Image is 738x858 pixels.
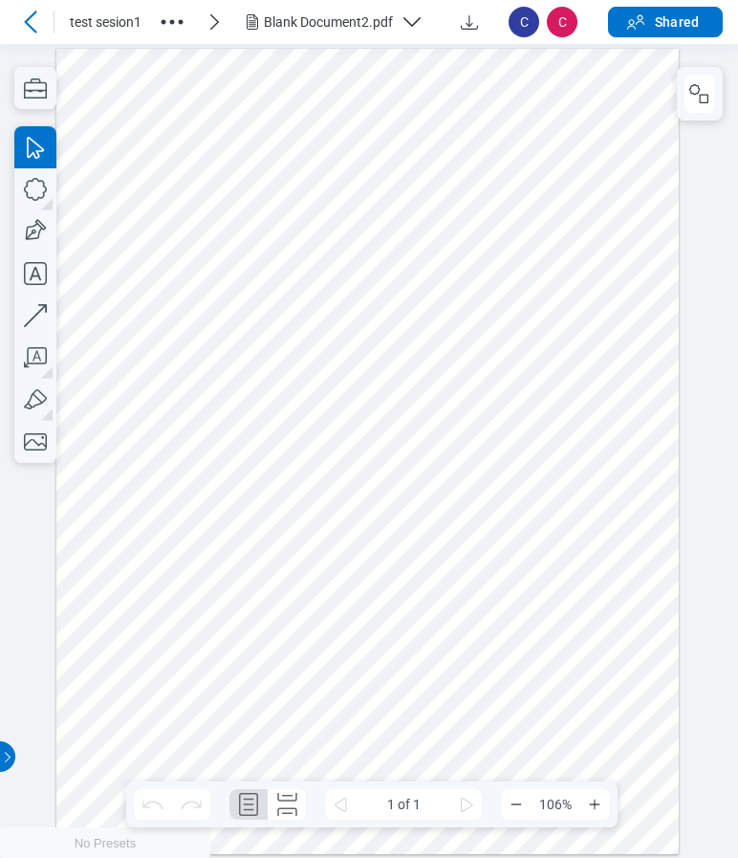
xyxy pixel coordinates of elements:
div: Blank Document2.pdf [264,12,393,32]
span: C [547,7,577,37]
button: Continuous Page Layout [268,789,306,820]
button: Undo [134,789,172,820]
span: test sesion1 [70,12,141,32]
button: Blank Document2.pdf [241,7,439,37]
button: Redo [172,789,210,820]
span: 106% [532,789,579,820]
button: Download [454,7,485,37]
span: 1 of 1 [356,789,451,820]
button: Zoom Out [501,789,532,820]
button: Zoom In [579,789,610,820]
button: Shared [608,7,723,37]
span: Shared [655,12,699,32]
button: Single Page Layout [229,789,268,820]
span: C [509,7,539,37]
